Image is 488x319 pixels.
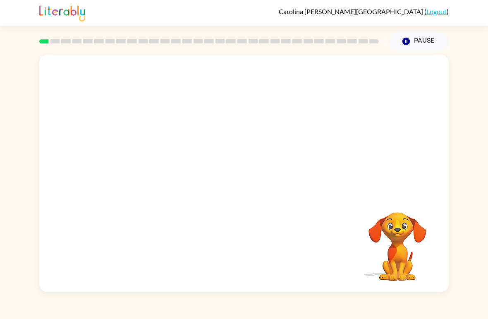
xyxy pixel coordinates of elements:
[279,7,424,15] span: Carolina [PERSON_NAME][GEOGRAPHIC_DATA]
[356,199,439,282] video: Your browser must support playing .mp4 files to use Literably. Please try using another browser.
[426,7,447,15] a: Logout
[279,7,449,15] div: ( )
[39,3,85,22] img: Literably
[389,32,449,51] button: Pause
